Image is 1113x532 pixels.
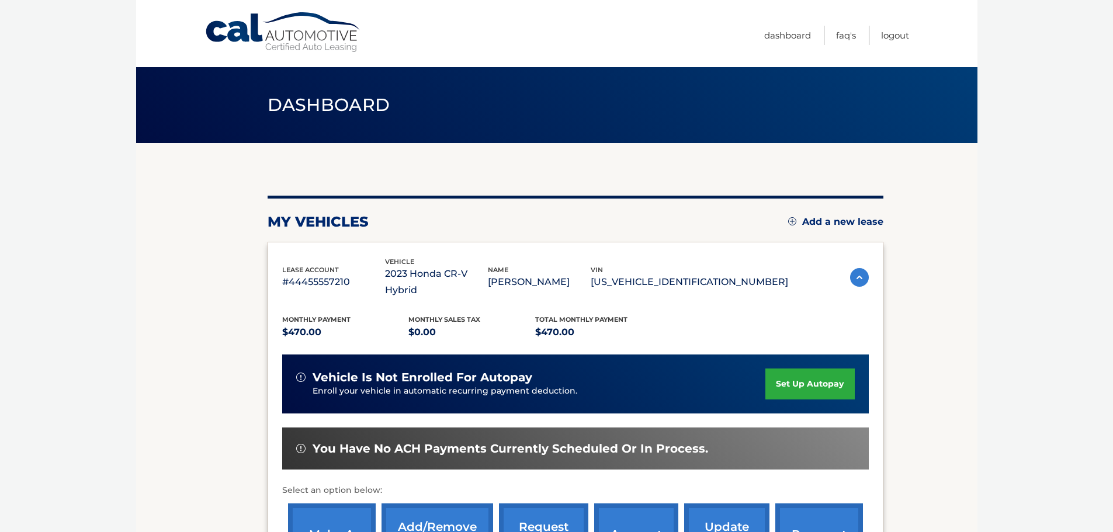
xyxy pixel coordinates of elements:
h2: my vehicles [268,213,369,231]
span: Monthly sales Tax [408,315,480,324]
img: add.svg [788,217,796,225]
p: $0.00 [408,324,535,340]
span: vehicle is not enrolled for autopay [313,370,532,385]
span: name [488,266,508,274]
p: Select an option below: [282,484,869,498]
span: lease account [282,266,339,274]
a: set up autopay [765,368,854,399]
p: 2023 Honda CR-V Hybrid [385,266,488,298]
a: Logout [881,26,909,45]
a: Add a new lease [788,216,883,228]
a: Cal Automotive [204,12,362,53]
p: $470.00 [282,324,409,340]
span: Total Monthly Payment [535,315,627,324]
p: $470.00 [535,324,662,340]
span: vin [591,266,603,274]
a: FAQ's [836,26,856,45]
span: Dashboard [268,94,390,116]
a: Dashboard [764,26,811,45]
img: alert-white.svg [296,373,306,382]
span: Monthly Payment [282,315,351,324]
p: [US_VEHICLE_IDENTIFICATION_NUMBER] [591,274,788,290]
p: Enroll your vehicle in automatic recurring payment deduction. [313,385,766,398]
img: alert-white.svg [296,444,306,453]
p: #44455557210 [282,274,385,290]
span: You have no ACH payments currently scheduled or in process. [313,441,708,456]
img: accordion-active.svg [850,268,869,287]
p: [PERSON_NAME] [488,274,591,290]
span: vehicle [385,258,414,266]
